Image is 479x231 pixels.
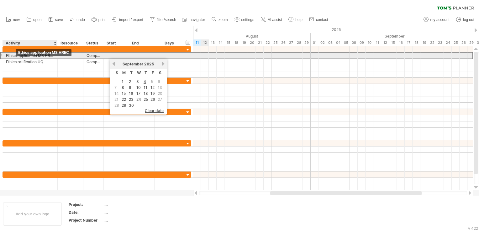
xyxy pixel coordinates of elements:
a: print [90,16,108,24]
span: Wednesday [137,70,141,75]
div: .... [104,218,157,223]
div: Tuesday, 16 September 2025 [397,39,405,46]
span: filter/search [157,18,176,22]
a: my account [422,16,451,24]
a: zoom [210,16,229,24]
a: import / export [111,16,145,24]
a: open [25,16,44,24]
span: 20 [157,90,163,96]
td: this is a weekend day [113,91,120,96]
span: my account [430,18,450,22]
a: 8 [121,85,125,90]
div: Wednesday, 10 September 2025 [366,39,373,46]
div: Resource [61,40,80,46]
a: next [161,61,166,66]
div: Complete [87,59,100,65]
div: Friday, 29 August 2025 [303,39,311,46]
span: Thursday [145,70,147,75]
div: Tuesday, 12 August 2025 [201,39,209,46]
div: Tuesday, 26 August 2025 [279,39,287,46]
div: Thursday, 25 September 2025 [452,39,460,46]
div: v 422 [468,226,478,231]
a: 16 [128,90,134,96]
div: Tuesday, 23 September 2025 [436,39,444,46]
a: contact [308,16,330,24]
div: Date: [69,210,103,215]
div: Monday, 25 August 2025 [271,39,279,46]
div: Status [86,40,100,46]
div: Wednesday, 24 September 2025 [444,39,452,46]
a: 30 [128,102,134,108]
a: 24 [136,96,142,102]
a: 18 [143,90,149,96]
span: save [55,18,63,22]
div: Activity [6,40,54,46]
div: Monday, 15 September 2025 [389,39,397,46]
a: 3 [136,79,139,85]
span: Monday [122,70,126,75]
div: Friday, 15 August 2025 [224,39,232,46]
div: Tuesday, 19 August 2025 [240,39,248,46]
span: print [98,18,106,22]
a: help [287,16,304,24]
span: navigator [190,18,205,22]
span: Saturday [159,70,161,75]
div: Project Number [69,218,103,223]
div: Monday, 18 August 2025 [232,39,240,46]
div: Ethics application MS HREC [16,49,71,56]
span: AI assist [268,18,282,22]
span: 28 [114,102,120,108]
span: open [33,18,42,22]
a: previous [111,61,116,66]
a: 25 [143,96,149,102]
span: 27 [157,96,163,102]
div: Thursday, 14 August 2025 [217,39,224,46]
div: Wednesday, 3 September 2025 [326,39,334,46]
div: Thursday, 4 September 2025 [334,39,342,46]
div: Complete [87,53,100,59]
span: Tuesday [130,70,133,75]
span: 6 [157,79,161,85]
span: new [13,18,20,22]
div: Thursday, 21 August 2025 [256,39,264,46]
a: settings [233,16,256,24]
a: log out [455,16,476,24]
div: Monday, 11 August 2025 [193,39,201,46]
div: Friday, 22 August 2025 [264,39,271,46]
a: 29 [121,102,127,108]
div: Add your own logo [3,202,62,226]
span: 2025 [144,62,154,66]
div: Ethics application MS HREC [6,53,54,59]
span: zoom [218,18,228,22]
span: 13 [157,85,163,90]
a: 15 [121,90,126,96]
div: Wednesday, 17 September 2025 [405,39,413,46]
a: 19 [150,90,155,96]
span: contact [316,18,328,22]
div: Start [107,40,125,46]
div: Friday, 19 September 2025 [420,39,428,46]
a: 26 [150,96,156,102]
div: Project: [69,202,103,207]
div: Friday, 26 September 2025 [460,39,467,46]
a: 10 [136,85,141,90]
span: 7 [114,85,117,90]
div: .... [104,210,157,215]
div: Thursday, 11 September 2025 [373,39,381,46]
div: Days [154,40,184,46]
div: Friday, 12 September 2025 [381,39,389,46]
span: import / export [119,18,143,22]
span: clear date [145,108,164,113]
a: 22 [121,96,127,102]
td: this is a weekend day [113,103,120,108]
div: Monday, 1 September 2025 [311,39,318,46]
div: .... [104,202,157,207]
span: September [123,62,143,66]
td: this is a weekend day [113,85,120,90]
a: 11 [143,85,148,90]
div: Tuesday, 2 September 2025 [318,39,326,46]
a: navigator [181,16,207,24]
a: 12 [150,85,155,90]
div: Monday, 29 September 2025 [467,39,475,46]
span: settings [241,18,254,22]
